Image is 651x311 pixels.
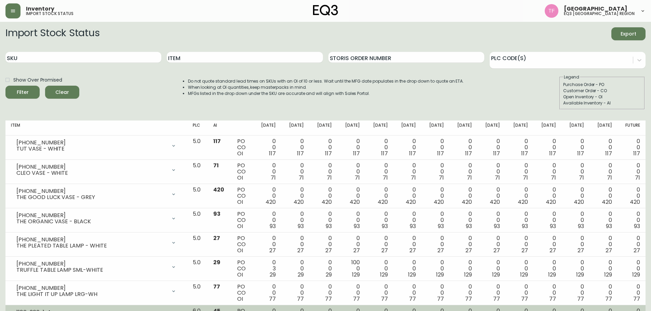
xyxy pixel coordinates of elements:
[483,187,500,205] div: 0 0
[298,271,304,279] span: 29
[511,235,528,254] div: 0 0
[281,121,309,136] th: [DATE]
[539,187,556,205] div: 0 0
[523,174,528,182] span: 71
[287,235,304,254] div: 0 0
[325,150,332,157] span: 117
[455,259,472,278] div: 0 0
[563,82,641,88] div: Purchase Order - PO
[623,284,640,302] div: 0 0
[16,164,167,170] div: [PHONE_NUMBER]
[539,162,556,181] div: 0 0
[237,284,247,302] div: PO CO
[213,137,221,145] span: 117
[269,246,276,254] span: 27
[315,187,332,205] div: 0 0
[563,100,641,106] div: Available Inventory - AI
[213,283,220,291] span: 77
[287,211,304,229] div: 0 0
[187,160,208,184] td: 5.0
[623,138,640,157] div: 0 0
[595,235,612,254] div: 0 0
[237,222,243,230] span: OI
[567,235,584,254] div: 0 0
[449,121,477,136] th: [DATE]
[259,187,276,205] div: 0 0
[511,211,528,229] div: 0 0
[327,174,332,182] span: 71
[409,295,416,303] span: 77
[518,198,528,206] span: 420
[483,162,500,181] div: 0 0
[399,187,416,205] div: 0 0
[589,121,618,136] th: [DATE]
[511,187,528,205] div: 0 0
[464,271,472,279] span: 129
[16,267,167,273] div: TRUFFLE TABLE LAMP SML-WHITE
[259,259,276,278] div: 0 3
[511,259,528,278] div: 0 0
[550,222,556,230] span: 93
[287,138,304,157] div: 0 0
[550,246,556,254] span: 27
[635,174,640,182] span: 71
[545,4,558,18] img: 971393357b0bdd4f0581b88529d406f6
[574,198,584,206] span: 420
[595,259,612,278] div: 0 0
[633,295,640,303] span: 77
[26,12,73,16] h5: import stock status
[213,258,220,266] span: 29
[187,208,208,232] td: 5.0
[271,174,276,182] span: 71
[371,138,388,157] div: 0 0
[11,187,182,202] div: [PHONE_NUMBER]THE GOOD LUCK VASE - GREY
[520,271,528,279] span: 129
[325,246,332,254] span: 27
[546,198,556,206] span: 420
[213,234,220,242] span: 27
[213,161,219,169] span: 71
[617,30,640,38] span: Export
[467,174,472,182] span: 71
[511,284,528,302] div: 0 0
[465,246,472,254] span: 27
[16,212,167,218] div: [PHONE_NUMBER]
[408,271,416,279] span: 129
[434,198,444,206] span: 420
[567,259,584,278] div: 0 0
[490,198,500,206] span: 420
[505,121,533,136] th: [DATE]
[579,174,584,182] span: 71
[26,6,54,12] span: Inventory
[16,218,167,225] div: THE ORGANIC VASE - BLACK
[605,150,612,157] span: 117
[437,246,444,254] span: 27
[492,271,500,279] span: 129
[595,162,612,181] div: 0 0
[564,6,627,12] span: [GEOGRAPHIC_DATA]
[269,150,276,157] span: 117
[326,222,332,230] span: 93
[427,187,444,205] div: 0 0
[371,235,388,254] div: 0 0
[378,198,388,206] span: 420
[187,184,208,208] td: 5.0
[595,284,612,302] div: 0 0
[270,271,276,279] span: 29
[187,121,208,136] th: PLC
[188,78,464,84] li: Do not quote standard lead times on SKUs with an OI of 10 or less. Wait until the MFG date popula...
[315,211,332,229] div: 0 0
[533,121,561,136] th: [DATE]
[522,222,528,230] span: 93
[371,284,388,302] div: 0 0
[399,211,416,229] div: 0 0
[618,121,646,136] th: Future
[539,259,556,278] div: 0 0
[438,222,444,230] span: 93
[237,246,243,254] span: OI
[577,150,584,157] span: 117
[297,295,304,303] span: 77
[511,162,528,181] div: 0 0
[259,162,276,181] div: 0 0
[297,246,304,254] span: 27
